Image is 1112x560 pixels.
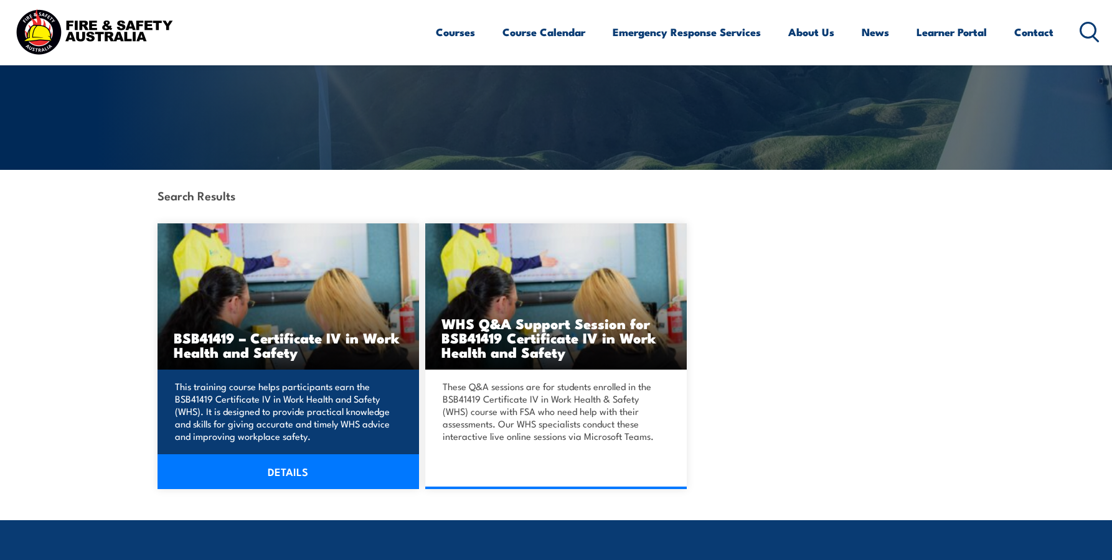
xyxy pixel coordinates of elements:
p: These Q&A sessions are for students enrolled in the BSB41419 Certificate IV in Work Health & Safe... [443,380,666,442]
a: Learner Portal [916,16,987,49]
a: Contact [1014,16,1053,49]
a: Course Calendar [502,16,585,49]
a: DETAILS [158,454,419,489]
p: This training course helps participants earn the BSB41419 Certificate IV in Work Health and Safet... [175,380,398,442]
a: News [862,16,889,49]
a: WHS Q&A Support Session for BSB41419 Certificate IV in Work Health and Safety [425,223,687,370]
a: Courses [436,16,475,49]
a: About Us [788,16,834,49]
a: Emergency Response Services [613,16,761,49]
h3: BSB41419 – Certificate IV in Work Health and Safety [174,330,403,359]
img: BSB41419 – Certificate IV in Work Health and Safety [158,223,419,370]
strong: Search Results [158,187,235,203]
h3: WHS Q&A Support Session for BSB41419 Certificate IV in Work Health and Safety [441,316,671,359]
img: BSB41419 – Certificate IV in Work Health and Safety [425,223,687,370]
